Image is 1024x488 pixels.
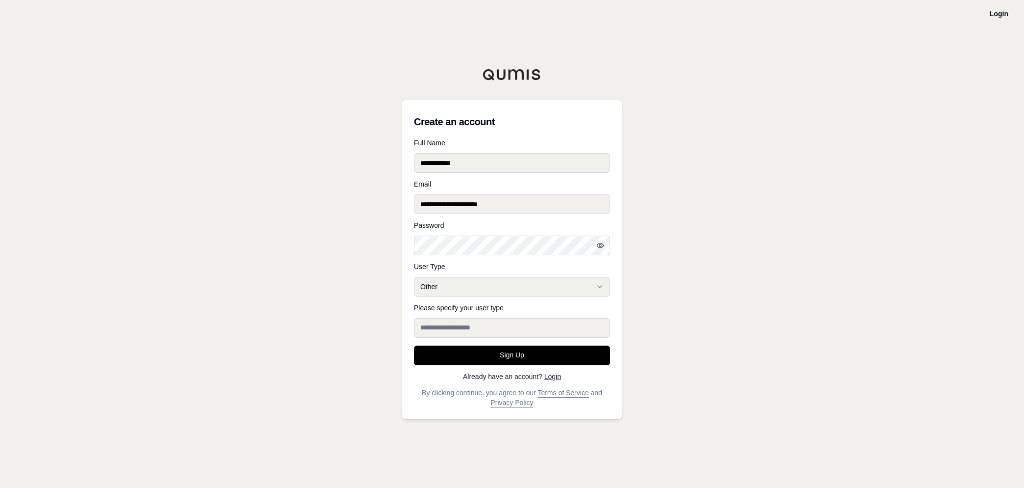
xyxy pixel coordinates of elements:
[414,263,610,270] label: User Type
[414,388,610,407] p: By clicking continue, you agree to our and
[490,399,533,407] a: Privacy Policy
[990,10,1008,18] a: Login
[414,304,610,311] label: Please specify your user type
[414,222,610,229] label: Password
[414,373,610,380] p: Already have an account?
[538,389,589,397] a: Terms of Service
[483,69,541,81] img: Qumis
[544,373,561,380] a: Login
[414,346,610,365] button: Sign Up
[414,181,610,188] label: Email
[414,139,610,146] label: Full Name
[414,112,610,132] h3: Create an account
